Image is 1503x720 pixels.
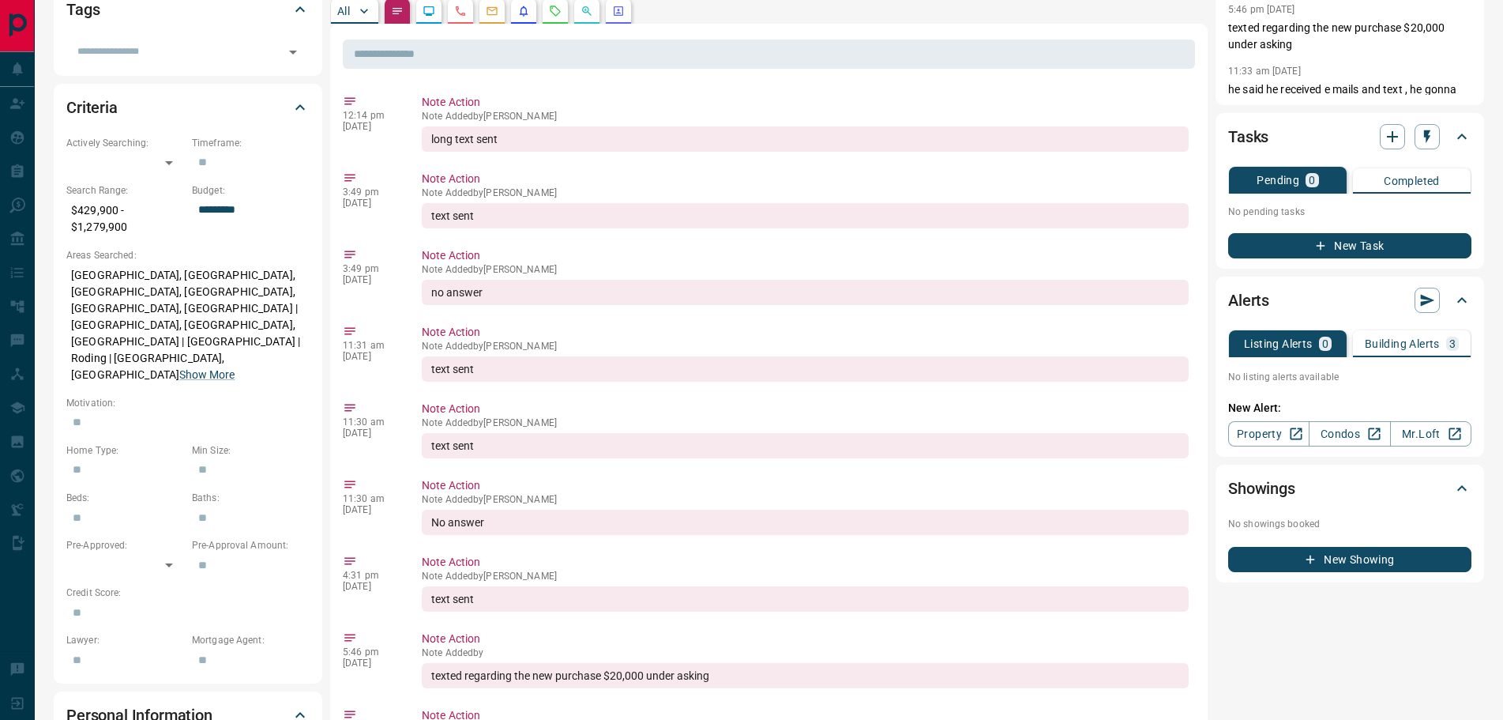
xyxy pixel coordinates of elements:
[1228,517,1471,531] p: No showings booked
[66,586,310,600] p: Credit Score:
[343,581,398,592] p: [DATE]
[1228,370,1471,384] p: No listing alerts available
[343,263,398,274] p: 3:49 pm
[1390,421,1471,447] a: Mr.Loft
[1228,400,1471,417] p: New Alert:
[422,203,1189,228] div: text sent
[343,493,398,504] p: 11:30 am
[581,5,593,17] svg: Opportunities
[1228,4,1295,15] p: 5:46 pm [DATE]
[343,658,398,669] p: [DATE]
[1228,66,1301,77] p: 11:33 am [DATE]
[66,633,184,647] p: Lawyer:
[422,510,1189,535] div: No answer
[422,247,1189,264] p: Note Action
[1228,20,1471,53] p: texted regarding the new purchase $20,000 under asking
[422,571,1189,582] p: Note Added by [PERSON_NAME]
[517,5,530,17] svg: Listing Alerts
[422,324,1189,341] p: Note Action
[1228,281,1471,319] div: Alerts
[1309,421,1390,447] a: Condos
[422,417,1189,428] p: Note Added by [PERSON_NAME]
[549,5,562,17] svg: Requests
[1228,233,1471,258] button: New Task
[343,504,398,515] p: [DATE]
[343,187,398,198] p: 3:49 pm
[391,5,404,17] svg: Notes
[343,428,398,439] p: [DATE]
[66,198,184,240] p: $429,900 - $1,279,900
[1449,338,1456,349] p: 3
[422,187,1189,198] p: Note Added by [PERSON_NAME]
[66,136,184,150] p: Actively Searching:
[1228,200,1471,224] p: No pending tasks
[422,554,1189,571] p: Note Action
[612,5,625,17] svg: Agent Actions
[343,340,398,351] p: 11:31 am
[422,433,1189,458] div: text sent
[1309,175,1315,186] p: 0
[1244,338,1313,349] p: Listing Alerts
[282,41,304,63] button: Open
[1228,476,1295,501] h2: Showings
[66,396,310,410] p: Motivation:
[192,183,310,198] p: Budget:
[1228,124,1268,149] h2: Tasks
[422,356,1189,382] div: text sent
[422,171,1189,187] p: Note Action
[422,494,1189,505] p: Note Added by [PERSON_NAME]
[422,94,1189,111] p: Note Action
[422,111,1189,122] p: Note Added by [PERSON_NAME]
[192,538,310,552] p: Pre-Approval Amount:
[1257,175,1299,186] p: Pending
[422,280,1189,305] div: no answer
[422,477,1189,494] p: Note Action
[192,633,310,647] p: Mortgage Agent:
[422,663,1189,688] div: texted regarding the new purchase $20,000 under asking
[343,274,398,285] p: [DATE]
[422,126,1189,152] div: long text sent
[192,443,310,458] p: Min Size:
[66,183,184,198] p: Search Range:
[66,443,184,458] p: Home Type:
[423,5,435,17] svg: Lead Browsing Activity
[422,401,1189,417] p: Note Action
[337,6,350,17] p: All
[1228,469,1471,507] div: Showings
[343,646,398,658] p: 5:46 pm
[192,136,310,150] p: Timeframe:
[1228,81,1471,115] p: he said he received e mails and text , he gonna get back to me
[66,491,184,505] p: Beds:
[454,5,467,17] svg: Calls
[1228,421,1309,447] a: Property
[422,586,1189,612] div: text sent
[486,5,498,17] svg: Emails
[422,264,1189,275] p: Note Added by [PERSON_NAME]
[1228,547,1471,572] button: New Showing
[1228,288,1269,313] h2: Alerts
[1365,338,1440,349] p: Building Alerts
[343,570,398,581] p: 4:31 pm
[343,351,398,362] p: [DATE]
[343,121,398,132] p: [DATE]
[343,110,398,121] p: 12:14 pm
[66,95,118,120] h2: Criteria
[422,631,1189,647] p: Note Action
[343,198,398,209] p: [DATE]
[1322,338,1328,349] p: 0
[343,417,398,428] p: 11:30 am
[66,538,184,552] p: Pre-Approved:
[422,341,1189,352] p: Note Added by [PERSON_NAME]
[66,262,310,388] p: [GEOGRAPHIC_DATA], [GEOGRAPHIC_DATA], [GEOGRAPHIC_DATA], [GEOGRAPHIC_DATA], [GEOGRAPHIC_DATA], [G...
[1384,175,1440,187] p: Completed
[66,248,310,262] p: Areas Searched:
[1228,118,1471,156] div: Tasks
[66,89,310,126] div: Criteria
[179,367,235,383] button: Show More
[422,647,1189,658] p: Note Added by
[192,491,310,505] p: Baths:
